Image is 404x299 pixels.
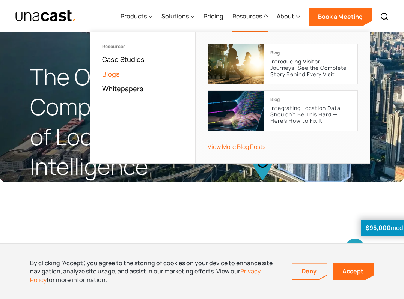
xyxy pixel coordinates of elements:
div: Products [121,1,152,32]
div: Blog [270,50,280,56]
nav: Resources [90,32,370,164]
div: Resources [232,1,268,32]
a: Case Studies [102,55,145,64]
strong: $95,000 [366,224,391,232]
div: About [277,12,294,21]
img: cover [208,44,264,84]
a: Privacy Policy [30,267,261,284]
a: home [15,9,76,23]
img: cover [208,91,264,131]
a: Deny [292,263,327,279]
a: BlogIntroducing Visitor Journeys: See the Complete Story Behind Every Visit [208,44,358,84]
div: Solutions [161,12,189,21]
div: By clicking “Accept”, you agree to the storing of cookies on your device to enhance site navigati... [30,259,280,284]
p: Integrating Location Data Shouldn’t Be This Hard — Here’s How to Fix It [270,105,351,124]
div: Products [121,12,147,21]
a: Pricing [204,1,223,32]
div: About [277,1,300,32]
a: Blogs [102,69,120,78]
div: Resources [102,44,183,49]
div: Solutions [161,1,194,32]
h1: The Only Complete Suite of Location Intelligence Solutions [30,62,202,212]
p: Build better products and make smarter decisions with real-world location data. [30,218,202,240]
a: Whitepapers [102,84,143,93]
div: Resources [232,12,262,21]
div: Blog [270,97,280,102]
img: Search icon [380,12,389,21]
a: Accept [333,263,374,280]
img: Unacast text logo [15,9,76,23]
a: BlogIntegrating Location Data Shouldn’t Be This Hard — Here’s How to Fix It [208,90,358,131]
p: Introducing Visitor Journeys: See the Complete Story Behind Every Visit [270,59,351,77]
a: View More Blog Posts [208,143,265,151]
a: Book a Meeting [309,8,372,26]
